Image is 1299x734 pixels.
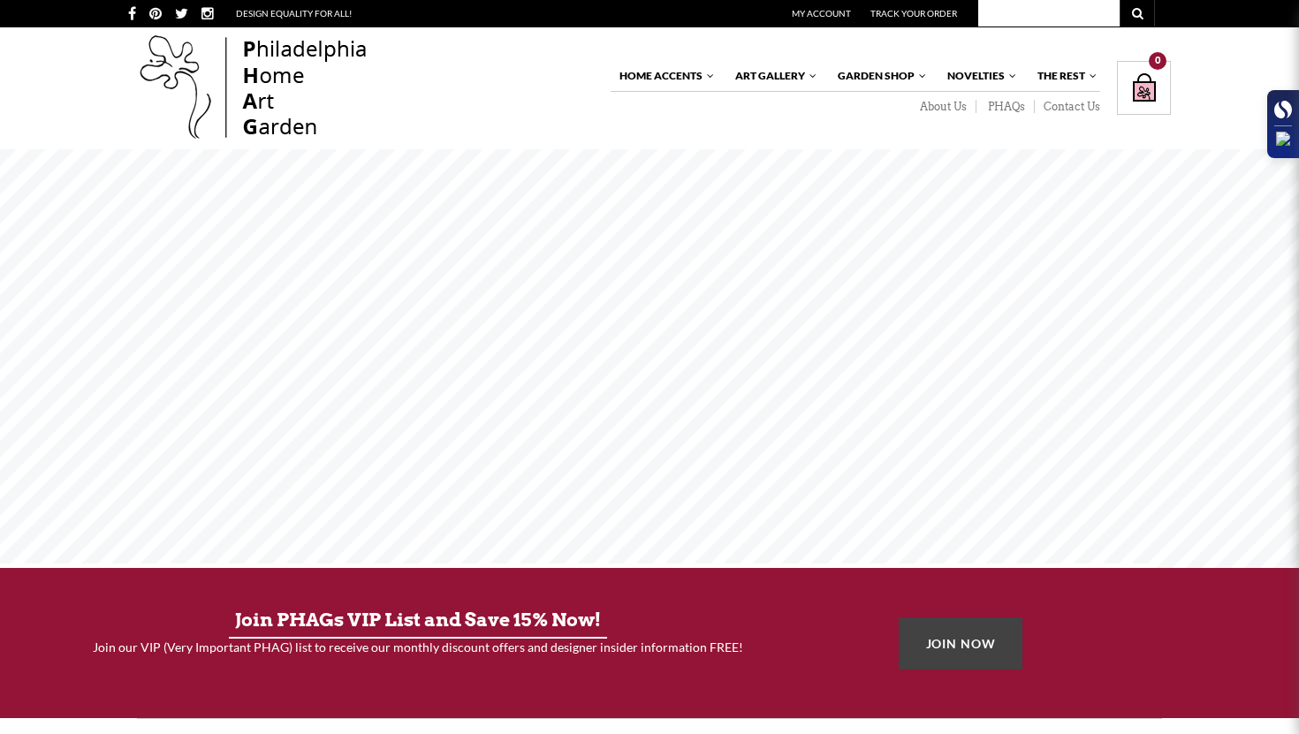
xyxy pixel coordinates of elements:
[938,61,1018,91] a: Novelties
[976,100,1035,114] a: PHAQs
[40,639,797,656] h4: Join our VIP (Very Important PHAG) list to receive our monthly discount offers and designer insid...
[908,100,976,114] a: About Us
[1029,61,1098,91] a: The Rest
[1035,100,1100,114] a: Contact Us
[792,8,851,19] a: My Account
[40,603,797,637] h3: Join PHAGs VIP List and Save 15% Now!
[726,61,818,91] a: Art Gallery
[829,61,928,91] a: Garden Shop
[1149,52,1166,70] div: 0
[899,617,1023,670] a: JOIN NOW
[870,8,957,19] a: Track Your Order
[611,61,716,91] a: Home Accents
